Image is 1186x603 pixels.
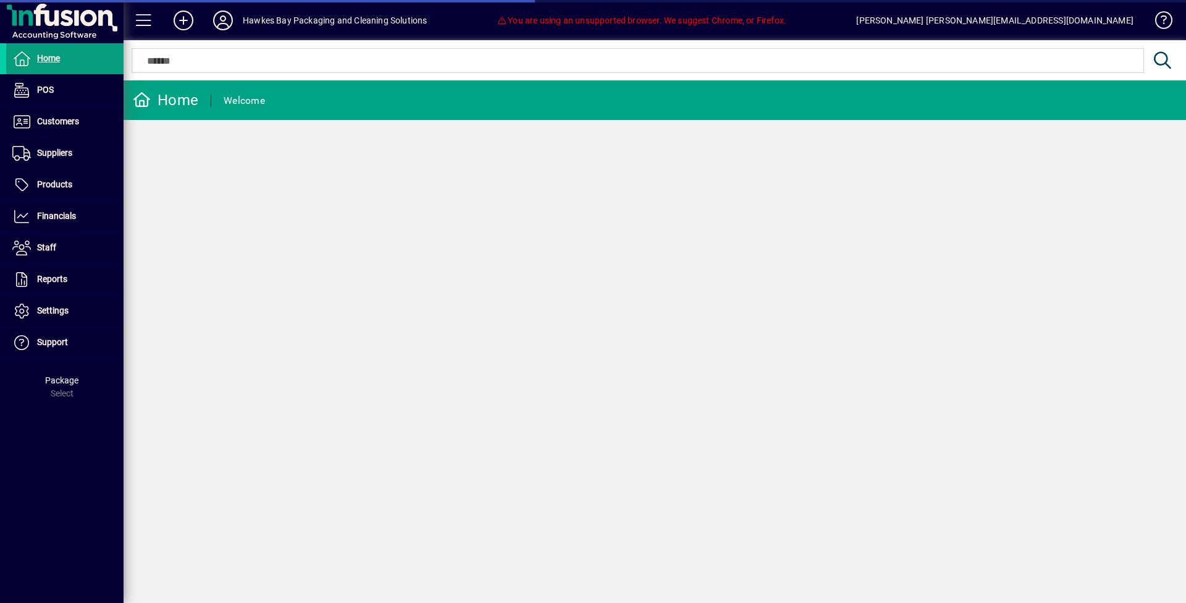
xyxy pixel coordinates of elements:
[45,375,78,385] span: Package
[6,169,124,200] a: Products
[37,148,72,158] span: Suppliers
[243,11,427,30] div: Hawkes Bay Packaging and Cleaning Solutions
[37,242,56,252] span: Staff
[37,179,72,189] span: Products
[203,9,243,32] button: Profile
[6,138,124,169] a: Suppliers
[224,91,265,111] div: Welcome
[497,15,786,25] span: You are using an unsupported browser. We suggest Chrome, or Firefox.
[37,211,76,221] span: Financials
[6,264,124,295] a: Reports
[6,327,124,358] a: Support
[1146,2,1171,43] a: Knowledge Base
[37,53,60,63] span: Home
[856,11,1133,30] div: [PERSON_NAME] [PERSON_NAME][EMAIL_ADDRESS][DOMAIN_NAME]
[37,274,67,284] span: Reports
[6,201,124,232] a: Financials
[6,296,124,327] a: Settings
[37,85,54,95] span: POS
[37,337,68,347] span: Support
[37,116,79,126] span: Customers
[6,106,124,137] a: Customers
[6,233,124,263] a: Staff
[37,306,69,315] span: Settings
[6,75,124,106] a: POS
[164,9,203,32] button: Add
[133,90,198,110] div: Home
